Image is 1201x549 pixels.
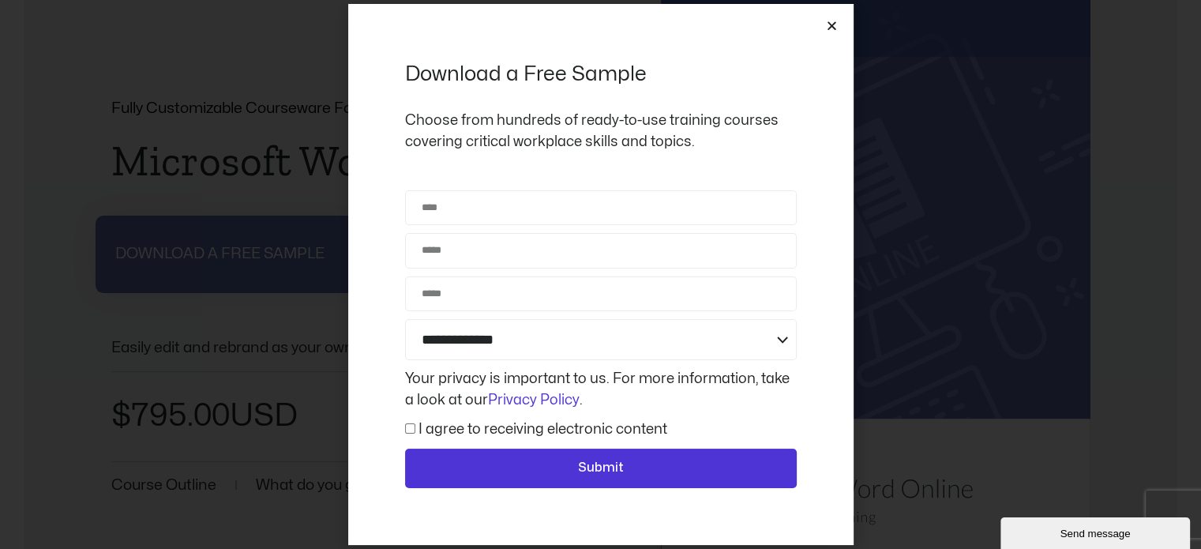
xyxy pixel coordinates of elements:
label: I agree to receiving electronic content [418,423,667,436]
a: Close [826,20,838,32]
h2: Download a Free Sample [405,61,797,88]
button: Submit [405,449,797,488]
span: Submit [578,458,624,479]
div: Your privacy is important to us. For more information, take a look at our . [401,368,801,411]
p: Choose from hundreds of ready-to-use training courses covering critical workplace skills and topics. [405,110,797,152]
a: Privacy Policy [488,393,580,407]
iframe: chat widget [1000,514,1193,549]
